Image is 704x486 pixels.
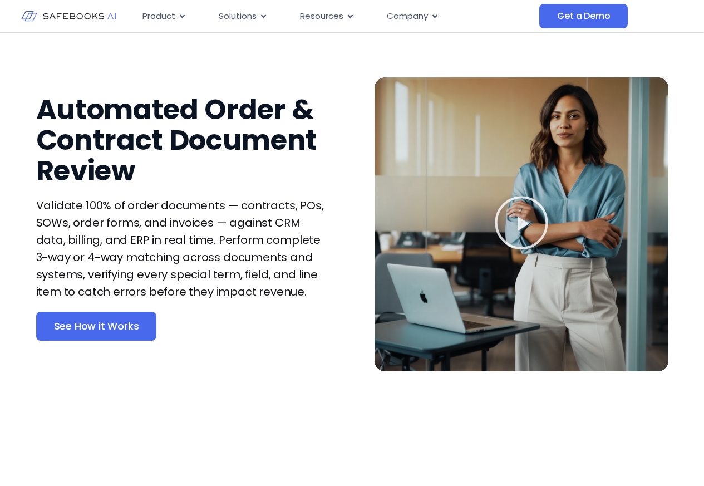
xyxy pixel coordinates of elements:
[36,197,330,301] p: Validate 100% of order documents — contracts, POs, SOWs, order forms, and invoices — against CRM ...
[36,312,157,341] a: See How it Works
[494,195,549,254] div: Play Video
[557,11,610,22] span: Get a Demo
[539,4,628,28] a: Get a Demo
[300,10,343,23] span: Resources
[219,10,257,23] span: Solutions
[134,6,539,27] div: Menu Toggle
[142,10,175,23] span: Product
[36,94,330,186] h3: Automated Order & Contract Document Review
[387,10,428,23] span: Company
[134,6,539,27] nav: Menu
[54,321,139,332] span: See How it Works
